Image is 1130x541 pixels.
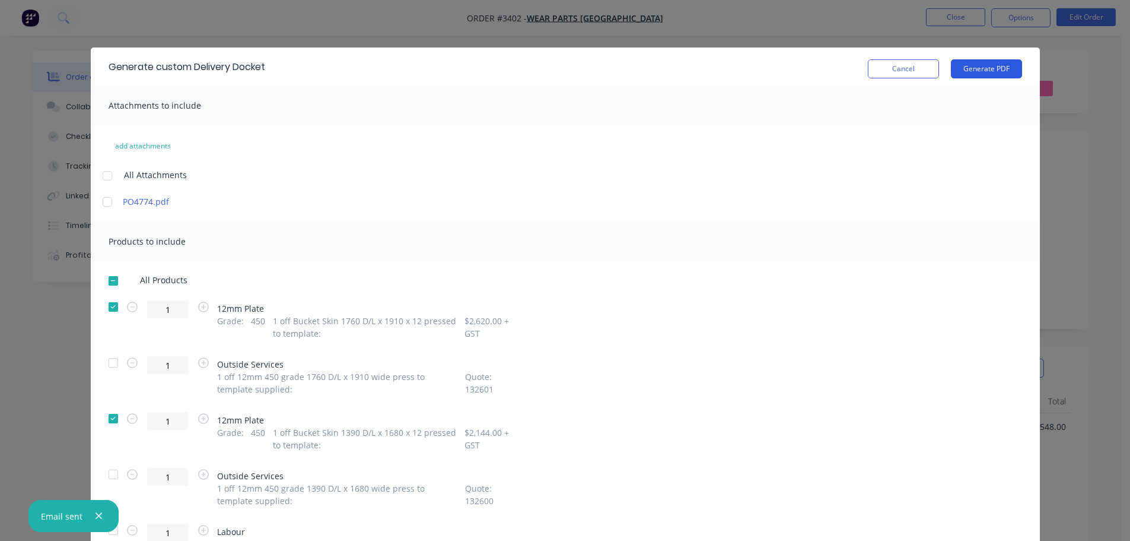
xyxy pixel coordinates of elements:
[465,482,514,507] span: Quote: 132600
[109,60,265,74] div: Generate custom Delivery Docket
[464,315,514,340] span: $2,620.00 + GST
[465,371,514,396] span: Quote: 132601
[109,236,186,247] span: Products to include
[41,510,82,523] div: Email sent
[124,169,187,181] span: All Attachments
[217,371,457,396] span: 1 off 12mm 450 grade 1760 D/L x 1910 wide press to template supplied :
[217,315,244,340] span: Grade :
[103,137,183,156] button: add attachments
[273,315,457,340] span: 1 off Bucket Skin 1760 D/L x 1910 x 12 pressed to template :
[217,358,514,371] span: Outside Services
[140,274,195,286] span: All Products
[217,482,457,507] span: 1 off 12mm 450 grade 1390 D/L x 1680 wide press to template supplied :
[251,426,265,451] span: 450
[217,470,514,482] span: Outside Services
[217,302,514,315] span: 12mm Plate
[951,59,1022,78] button: Generate PDF
[273,426,457,451] span: 1 off Bucket Skin 1390 D/L x 1680 x 12 pressed to template :
[217,414,514,426] span: 12mm Plate
[109,100,201,111] span: Attachments to include
[464,426,514,451] span: $2,144.00 + GST
[868,59,939,78] button: Cancel
[123,195,330,208] a: PO4774.pdf
[217,526,301,538] span: Labour
[217,426,244,451] span: Grade :
[251,315,265,340] span: 450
